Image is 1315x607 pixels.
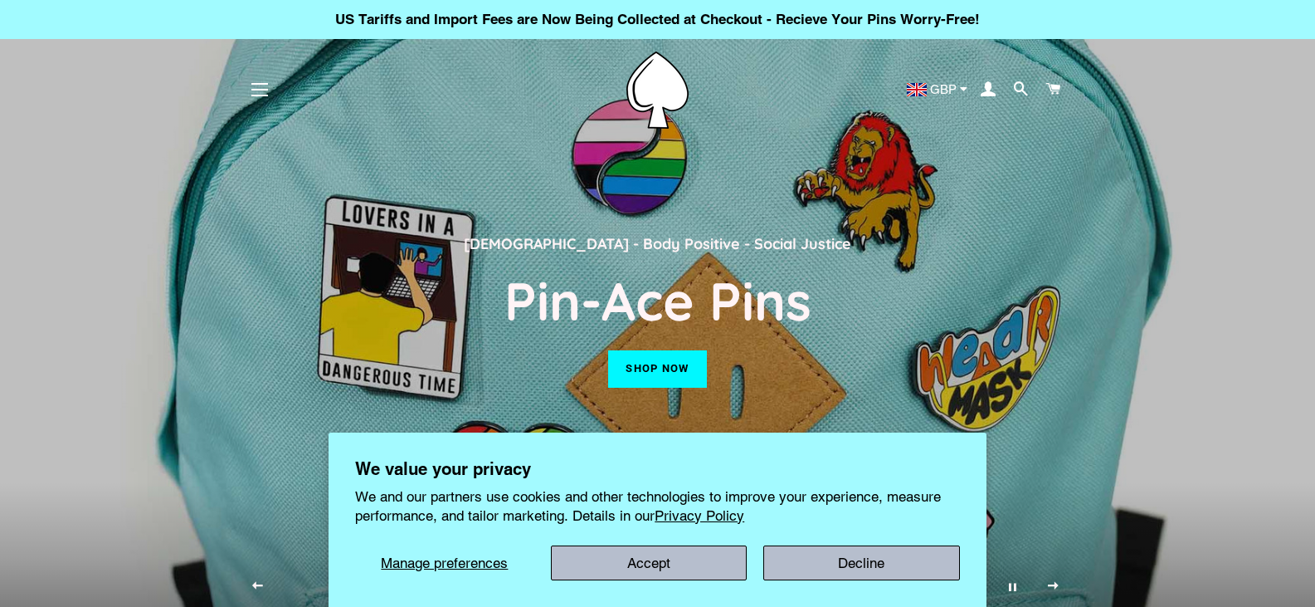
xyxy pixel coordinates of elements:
span: GBP [930,83,957,95]
button: Manage preferences [355,546,533,580]
span: Manage preferences [381,555,508,571]
button: Pause slideshow [992,565,1034,607]
p: We and our partners use cookies and other technologies to improve your experience, measure perfor... [355,487,960,524]
h2: Pin-Ace Pins [255,267,1060,334]
h2: We value your privacy [355,459,960,479]
img: Pin-Ace [626,51,689,129]
button: Previous slide [236,565,278,607]
button: Next slide [1032,565,1074,607]
button: Accept [551,546,748,580]
a: Privacy Policy [655,507,744,524]
p: [DEMOGRAPHIC_DATA] - Body Positive - Social Justice [255,232,1060,255]
a: Shop now [608,350,706,387]
button: Decline [763,546,960,580]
